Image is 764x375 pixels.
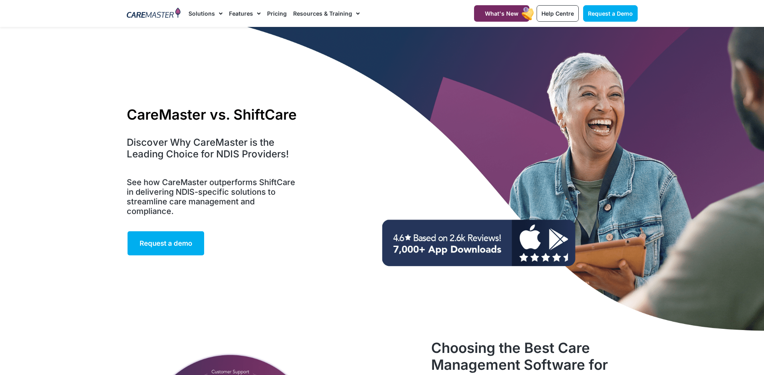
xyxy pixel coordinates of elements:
[127,8,181,20] img: CareMaster Logo
[127,230,205,256] a: Request a demo
[485,10,519,17] span: What's New
[127,106,300,123] h1: CareMaster vs. ShiftCare
[474,5,529,22] a: What's New
[127,177,300,216] h5: See how CareMaster outperforms ShiftCare in delivering NDIS-specific solutions to streamline care...
[537,5,579,22] a: Help Centre
[583,5,638,22] a: Request a Demo
[127,137,300,160] h4: Discover Why CareMaster is the Leading Choice for NDIS Providers!
[140,239,192,247] span: Request a demo
[588,10,633,17] span: Request a Demo
[541,10,574,17] span: Help Centre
